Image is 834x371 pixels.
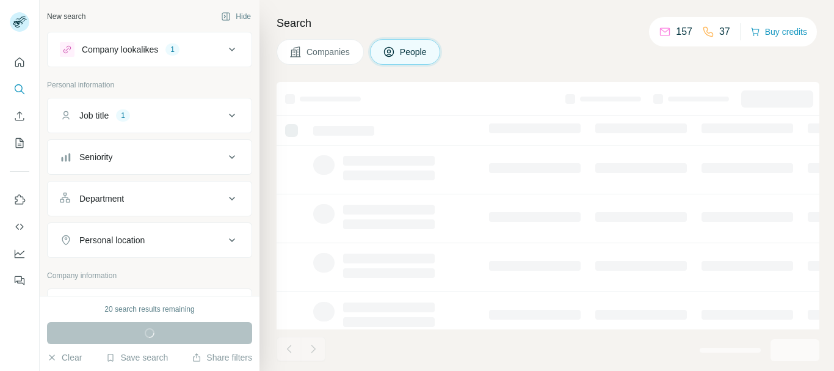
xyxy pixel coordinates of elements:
div: Seniority [79,151,112,163]
button: Save search [106,351,168,364]
div: Personal location [79,234,145,246]
p: 37 [719,24,730,39]
div: New search [47,11,85,22]
button: Share filters [192,351,252,364]
button: Use Surfe on LinkedIn [10,189,29,211]
button: Use Surfe API [10,216,29,238]
span: Companies [306,46,351,58]
div: 20 search results remaining [104,304,194,315]
div: Company lookalikes [82,43,158,56]
button: Company [48,292,252,321]
h4: Search [277,15,819,32]
button: Seniority [48,142,252,172]
p: Personal information [47,79,252,90]
button: Quick start [10,51,29,73]
button: Clear [47,351,82,364]
button: Feedback [10,270,29,292]
button: My lists [10,132,29,154]
p: 157 [676,24,692,39]
button: Search [10,78,29,100]
button: Hide [212,7,259,26]
div: Department [79,193,124,205]
span: People [400,46,428,58]
p: Company information [47,270,252,281]
div: 1 [165,44,179,55]
button: Personal location [48,226,252,255]
button: Dashboard [10,243,29,265]
button: Department [48,184,252,213]
button: Job title1 [48,101,252,130]
div: 1 [116,110,130,121]
button: Enrich CSV [10,105,29,127]
div: Job title [79,109,109,122]
button: Company lookalikes1 [48,35,252,64]
button: Buy credits [750,23,807,40]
